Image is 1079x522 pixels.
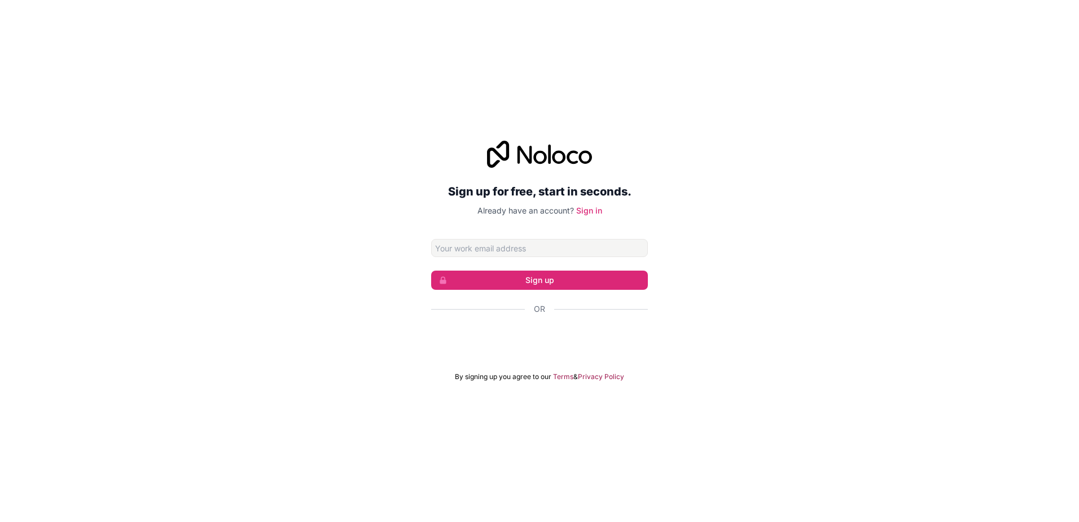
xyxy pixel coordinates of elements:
[431,271,648,290] button: Sign up
[553,372,573,381] a: Terms
[431,181,648,202] h2: Sign up for free, start in seconds.
[455,372,551,381] span: By signing up you agree to our
[431,239,648,257] input: Email address
[534,303,545,315] span: Or
[576,206,602,215] a: Sign in
[477,206,574,215] span: Already have an account?
[578,372,624,381] a: Privacy Policy
[573,372,578,381] span: &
